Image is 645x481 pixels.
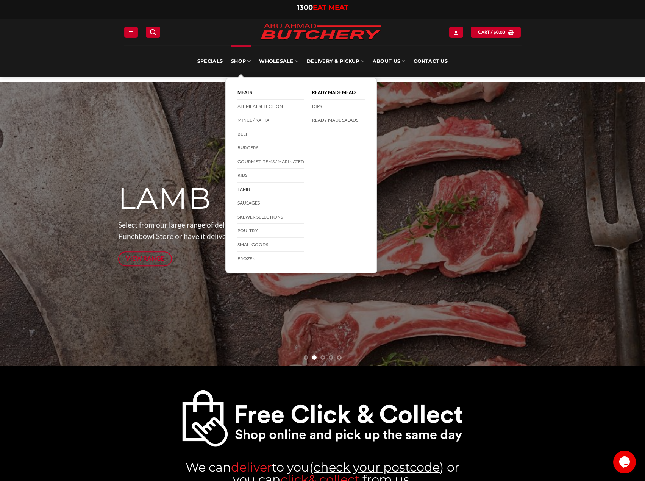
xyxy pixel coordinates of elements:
a: Mince / Kafta [237,113,304,127]
li: Page dot 1 [304,355,308,360]
li: Page dot 5 [337,355,342,360]
a: DIPS [312,100,365,114]
a: Specials [197,45,223,77]
a: About Us [373,45,405,77]
span: LAMB [118,180,212,217]
a: All Meat Selection [237,100,304,114]
a: Ready Made Salads [312,113,365,127]
a: Ready Made Meals [312,86,365,100]
a: Meats [237,86,304,100]
a: check your postcode [314,460,440,475]
a: Burgers [237,141,304,155]
a: Contact Us [414,45,448,77]
a: Wholesale [259,45,298,77]
a: Smallgoods [237,238,304,252]
a: Poultry [237,224,304,238]
li: Page dot 4 [329,355,333,360]
span: Select from our large range of delicious Order online & collect from our Punchbowl Store or have ... [118,220,363,241]
span: $ [494,29,496,36]
a: Delivery & Pickup [307,45,364,77]
li: Page dot 2 [312,355,317,360]
a: Sausages [237,196,304,210]
a: Ribs [237,169,304,183]
a: deliverto you [231,460,309,475]
a: Lamb [237,183,304,197]
a: Gourmet Items / Marinated [237,155,304,169]
a: Login [449,27,463,37]
a: View cart [471,27,521,37]
a: Abu-Ahmad-Butchery-Sydney-Online-Halal-Butcher-click and collect your meat punchbowl [181,389,464,448]
a: Search [146,27,160,37]
a: 1300EAT MEAT [297,3,348,12]
span: Cart / [478,29,505,36]
span: deliver [231,460,272,475]
bdi: 0.00 [494,30,506,34]
a: View Range [118,251,172,266]
a: SHOP [231,45,251,77]
a: Beef [237,127,304,141]
span: EAT MEAT [313,3,348,12]
a: Frozen [237,252,304,265]
a: Skewer Selections [237,210,304,224]
span: View Range [126,254,164,263]
a: Menu [124,27,138,37]
iframe: chat widget [613,451,637,473]
span: 1300 [297,3,313,12]
img: Abu Ahmad Butchery Punchbowl [181,389,464,448]
li: Page dot 3 [320,355,325,360]
img: Abu Ahmad Butchery [255,19,387,45]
